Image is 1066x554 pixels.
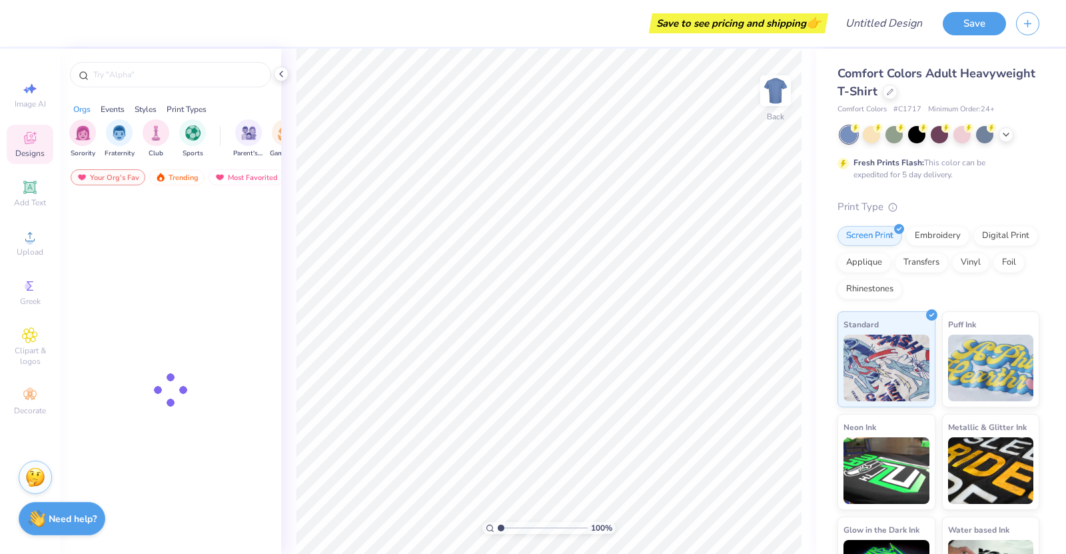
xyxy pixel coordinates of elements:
[948,317,976,331] span: Puff Ink
[14,197,46,208] span: Add Text
[837,199,1039,215] div: Print Type
[948,420,1027,434] span: Metallic & Glitter Ink
[135,103,157,115] div: Styles
[835,10,933,37] input: Untitled Design
[105,119,135,159] div: filter for Fraternity
[183,149,203,159] span: Sports
[14,405,46,416] span: Decorate
[241,125,257,141] img: Parent's Weekend Image
[270,119,300,159] div: filter for Game Day
[843,523,919,537] span: Glow in the Dark Ink
[155,173,166,182] img: trending.gif
[167,103,207,115] div: Print Types
[853,157,1017,181] div: This color can be expedited for 5 day delivery.
[69,119,96,159] button: filter button
[233,119,264,159] button: filter button
[75,125,91,141] img: Sorority Image
[843,317,879,331] span: Standard
[270,119,300,159] button: filter button
[20,296,41,307] span: Greek
[149,169,205,185] div: Trending
[179,119,206,159] button: filter button
[15,148,45,159] span: Designs
[101,103,125,115] div: Events
[73,103,91,115] div: Orgs
[215,173,225,182] img: most_fav.gif
[948,437,1034,504] img: Metallic & Glitter Ink
[948,335,1034,401] img: Puff Ink
[853,157,924,168] strong: Fresh Prints Flash:
[843,437,929,504] img: Neon Ink
[17,247,43,257] span: Upload
[233,119,264,159] div: filter for Parent's Weekend
[948,523,1009,537] span: Water based Ink
[837,253,891,273] div: Applique
[837,65,1035,99] span: Comfort Colors Adult Heavyweight T-Shirt
[92,68,263,81] input: Try "Alpha"
[233,149,264,159] span: Parent's Weekend
[943,12,1006,35] button: Save
[973,226,1038,246] div: Digital Print
[895,253,948,273] div: Transfers
[77,173,87,182] img: most_fav.gif
[149,125,163,141] img: Club Image
[143,119,169,159] div: filter for Club
[928,104,995,115] span: Minimum Order: 24 +
[71,169,145,185] div: Your Org's Fav
[209,169,284,185] div: Most Favorited
[762,77,789,104] img: Back
[15,99,46,109] span: Image AI
[837,226,902,246] div: Screen Print
[767,111,784,123] div: Back
[105,119,135,159] button: filter button
[843,420,876,434] span: Neon Ink
[49,513,97,525] strong: Need help?
[69,119,96,159] div: filter for Sorority
[149,149,163,159] span: Club
[105,149,135,159] span: Fraternity
[143,119,169,159] button: filter button
[843,335,929,401] img: Standard
[71,149,95,159] span: Sorority
[993,253,1025,273] div: Foil
[185,125,201,141] img: Sports Image
[837,104,887,115] span: Comfort Colors
[591,522,612,534] span: 100 %
[278,125,293,141] img: Game Day Image
[806,15,821,31] span: 👉
[893,104,921,115] span: # C1717
[7,345,53,367] span: Clipart & logos
[112,125,127,141] img: Fraternity Image
[837,279,902,299] div: Rhinestones
[652,13,825,33] div: Save to see pricing and shipping
[906,226,969,246] div: Embroidery
[270,149,300,159] span: Game Day
[952,253,989,273] div: Vinyl
[179,119,206,159] div: filter for Sports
